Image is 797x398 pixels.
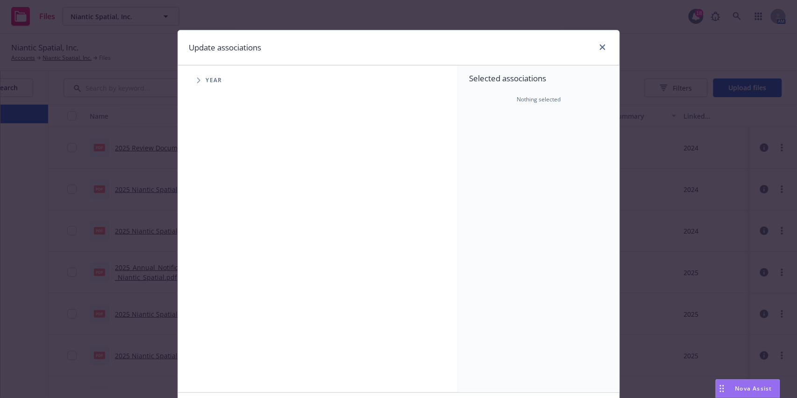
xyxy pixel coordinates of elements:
[206,78,222,83] span: Year
[735,384,772,392] span: Nova Assist
[517,95,561,104] span: Nothing selected
[189,42,262,54] h1: Update associations
[716,379,780,398] button: Nova Assist
[716,380,728,398] div: Drag to move
[470,73,608,84] span: Selected associations
[597,42,608,53] a: close
[178,71,458,90] div: Tree Example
